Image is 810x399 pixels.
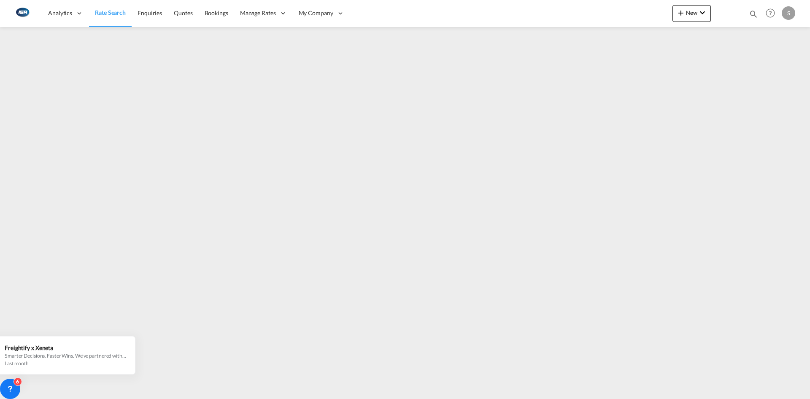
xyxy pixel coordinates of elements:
[749,9,758,19] md-icon: icon-magnify
[782,6,795,20] div: S
[672,5,711,22] button: icon-plus 400-fgNewicon-chevron-down
[676,8,686,18] md-icon: icon-plus 400-fg
[240,9,276,17] span: Manage Rates
[697,8,707,18] md-icon: icon-chevron-down
[174,9,192,16] span: Quotes
[138,9,162,16] span: Enquiries
[763,6,782,21] div: Help
[763,6,778,20] span: Help
[205,9,228,16] span: Bookings
[299,9,333,17] span: My Company
[676,9,707,16] span: New
[95,9,126,16] span: Rate Search
[749,9,758,22] div: icon-magnify
[48,9,72,17] span: Analytics
[13,4,32,23] img: 1aa151c0c08011ec8d6f413816f9a227.png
